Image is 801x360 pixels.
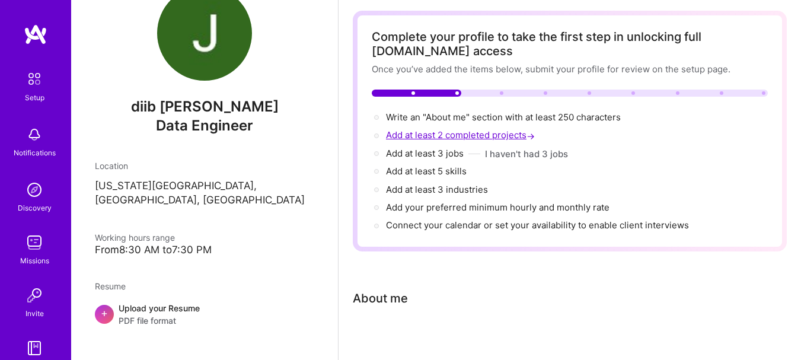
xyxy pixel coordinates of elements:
[386,111,623,123] span: Write an "About me" section with at least 250 characters
[95,160,314,172] div: Location
[119,302,200,327] div: Upload your Resume
[23,231,46,254] img: teamwork
[156,117,253,134] span: Data Engineer
[386,202,609,213] span: Add your preferred minimum hourly and monthly rate
[25,307,44,320] div: Invite
[23,178,46,202] img: discovery
[101,307,108,319] span: +
[372,63,768,75] div: Once you’ve added the items below, submit your profile for review on the setup page.
[24,24,47,45] img: logo
[372,30,768,58] div: Complete your profile to take the first step in unlocking full [DOMAIN_NAME] access
[22,66,47,91] img: setup
[14,146,56,159] div: Notifications
[95,179,314,208] p: [US_STATE][GEOGRAPHIC_DATA], [GEOGRAPHIC_DATA], [GEOGRAPHIC_DATA]
[95,281,126,291] span: Resume
[386,129,537,141] span: Add at least 2 completed projects
[23,336,46,360] img: guide book
[386,219,689,231] span: Connect your calendar or set your availability to enable client interviews
[95,302,314,327] div: +Upload your ResumePDF file format
[386,165,467,177] span: Add at least 5 skills
[485,148,568,160] button: I haven't had 3 jobs
[25,91,44,104] div: Setup
[119,314,200,327] span: PDF file format
[18,202,52,214] div: Discovery
[23,123,46,146] img: bell
[386,184,488,195] span: Add at least 3 industries
[386,148,464,159] span: Add at least 3 jobs
[95,98,314,116] span: diib [PERSON_NAME]
[526,130,535,142] span: →
[95,244,314,256] div: From 8:30 AM to 7:30 PM
[95,232,175,243] span: Working hours range
[353,289,408,307] div: About me
[20,254,49,267] div: Missions
[23,283,46,307] img: Invite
